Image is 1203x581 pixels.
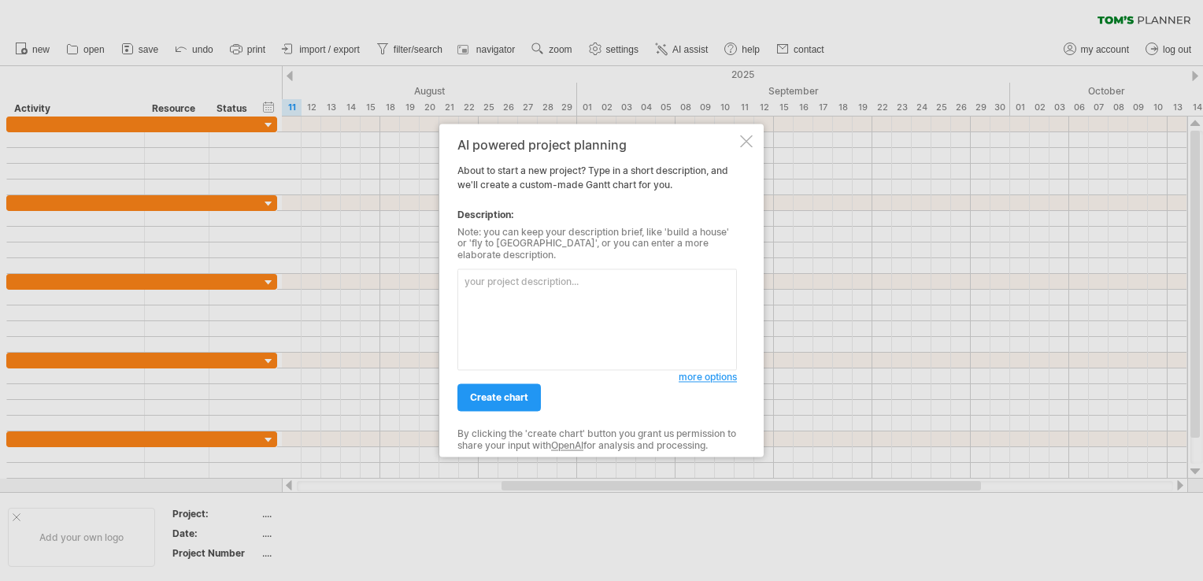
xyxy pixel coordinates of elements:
[457,138,737,442] div: About to start a new project? Type in a short description, and we'll create a custom-made Gantt c...
[457,384,541,412] a: create chart
[470,392,528,404] span: create chart
[457,429,737,452] div: By clicking the 'create chart' button you grant us permission to share your input with for analys...
[457,208,737,222] div: Description:
[457,138,737,152] div: AI powered project planning
[679,371,737,385] a: more options
[679,372,737,383] span: more options
[457,227,737,261] div: Note: you can keep your description brief, like 'build a house' or 'fly to [GEOGRAPHIC_DATA]', or...
[551,439,583,451] a: OpenAI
